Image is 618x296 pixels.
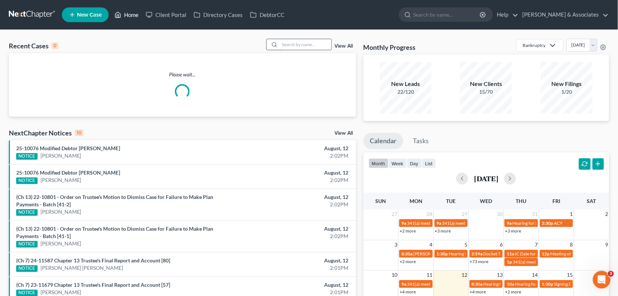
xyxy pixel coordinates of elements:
[16,209,38,216] div: NOTICE
[243,152,348,159] div: 2:02PM
[410,198,422,204] span: Mon
[394,240,398,249] span: 3
[16,153,38,160] div: NOTICE
[507,259,512,265] span: 1p
[608,271,614,277] span: 3
[111,8,142,21] a: Home
[41,176,81,184] a: [PERSON_NAME]
[513,259,584,265] span: 341(a) meeting for [PERSON_NAME]
[541,88,593,96] div: 1/20
[505,228,521,234] a: +3 more
[541,80,593,88] div: New Filings
[401,251,412,257] span: 8:30a
[480,198,492,204] span: Wed
[534,240,539,249] span: 7
[569,210,574,218] span: 1
[470,289,486,295] a: +4 more
[414,8,481,21] input: Search by name...
[460,80,512,88] div: New Clients
[494,8,518,21] a: Help
[391,210,398,218] span: 27
[16,241,38,248] div: NOTICE
[472,251,483,257] span: 2:59a
[566,271,574,279] span: 15
[41,208,81,216] a: [PERSON_NAME]
[243,193,348,201] div: August, 12
[484,281,580,287] span: Hearing for [PERSON_NAME] & [PERSON_NAME]
[364,133,403,149] a: Calendar
[364,43,416,52] h3: Monthly Progress
[243,281,348,289] div: August, 12
[246,8,288,21] a: DebtorCC
[461,210,468,218] span: 29
[389,158,407,168] button: week
[401,281,406,287] span: 9a
[512,220,570,226] span: Hearing for [PERSON_NAME]
[449,251,545,257] span: Hearing for [PERSON_NAME] & [PERSON_NAME]
[243,176,348,184] div: 2:02PM
[484,251,589,257] span: Docket Text: for [PERSON_NAME] & [PERSON_NAME]
[380,80,432,88] div: New Leads
[41,264,123,272] a: [PERSON_NAME] [PERSON_NAME]
[507,251,514,257] span: 11a
[400,228,416,234] a: +2 more
[499,240,503,249] span: 6
[142,8,190,21] a: Client Portal
[460,88,512,96] div: 15/70
[16,265,38,272] div: NOTICE
[542,281,554,287] span: 1:30p
[519,8,609,21] a: [PERSON_NAME] & Associates
[507,220,512,226] span: 9a
[531,210,539,218] span: 31
[9,128,83,137] div: NextChapter Notices
[400,259,416,264] a: +2 more
[243,169,348,176] div: August, 12
[243,289,348,296] div: 2:01PM
[407,220,517,226] span: 341(a) meeting for [PERSON_NAME] & [PERSON_NAME]
[190,8,246,21] a: Directory Cases
[516,198,527,204] span: Thu
[515,281,572,287] span: Hearing for [PERSON_NAME]
[472,281,483,287] span: 8:30a
[16,178,38,184] div: NOTICE
[554,220,563,226] span: ACY
[391,271,398,279] span: 10
[523,42,545,48] div: Bankruptcy
[335,131,353,136] a: View All
[380,88,432,96] div: 22/120
[407,133,436,149] a: Tasks
[507,281,514,287] span: 10a
[243,201,348,208] div: 2:02PM
[16,257,170,264] a: (Ch 7) 24-11587 Chapter 13 Trustee's Final Report and Account [80]
[52,42,58,49] div: 0
[605,240,609,249] span: 9
[496,210,503,218] span: 30
[422,158,436,168] button: list
[413,251,459,257] span: [PERSON_NAME] - Trial
[437,220,442,226] span: 9a
[280,39,331,50] input: Search by name...
[41,240,81,247] a: [PERSON_NAME]
[77,12,102,18] span: New Case
[16,145,120,151] a: 25-10076 Modified Debtor [PERSON_NAME]
[401,220,406,226] span: 9a
[605,210,609,218] span: 2
[587,198,596,204] span: Sat
[542,251,550,257] span: 12p
[464,240,468,249] span: 5
[496,271,503,279] span: 13
[552,198,560,204] span: Fri
[474,175,498,182] h2: [DATE]
[505,289,521,295] a: +2 more
[16,282,170,288] a: (Ch 7) 23-11679 Chapter 13 Trustee's Final Report and Account [57]
[243,225,348,233] div: August, 12
[407,158,422,168] button: day
[569,240,574,249] span: 8
[376,198,386,204] span: Sun
[407,281,478,287] span: 341(a) meeting for [PERSON_NAME]
[426,210,433,218] span: 28
[593,271,611,289] iframe: Intercom live chat
[515,251,567,257] span: IC Date for Fields, Wanketa
[461,271,468,279] span: 12
[426,271,433,279] span: 11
